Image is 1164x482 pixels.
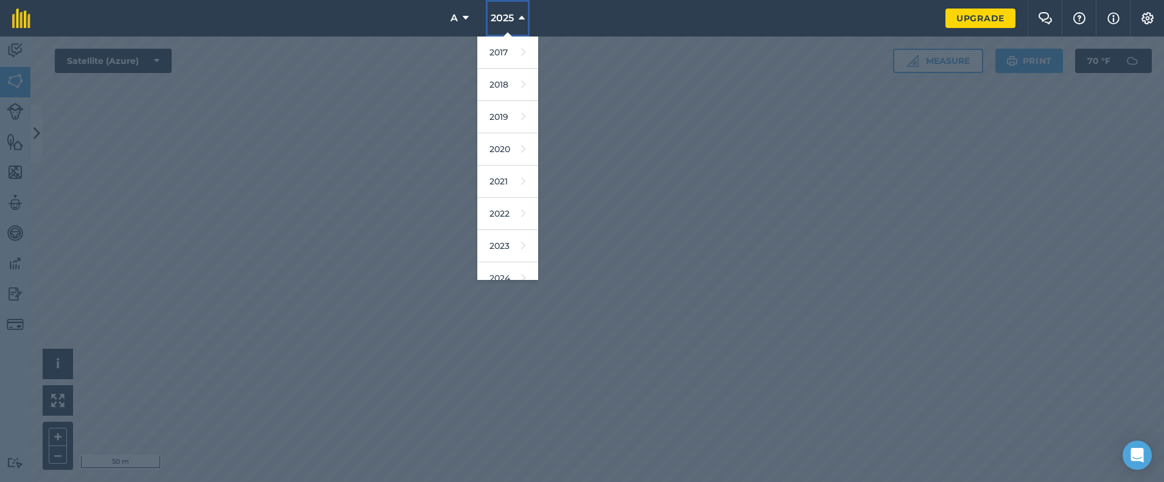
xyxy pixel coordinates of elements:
a: 2024 [477,262,538,295]
a: 2017 [477,37,538,69]
a: 2019 [477,101,538,133]
img: Two speech bubbles overlapping with the left bubble in the forefront [1038,12,1053,24]
span: A [451,11,458,26]
a: 2023 [477,230,538,262]
div: Open Intercom Messenger [1123,441,1152,470]
span: 2025 [491,11,514,26]
a: Upgrade [945,9,1015,28]
img: svg+xml;base64,PHN2ZyB4bWxucz0iaHR0cDovL3d3dy53My5vcmcvMjAwMC9zdmciIHdpZHRoPSIxNyIgaGVpZ2h0PSIxNy... [1107,11,1120,26]
img: A cog icon [1140,12,1155,24]
a: 2022 [477,198,538,230]
img: fieldmargin Logo [12,9,30,28]
a: 2018 [477,69,538,101]
img: A question mark icon [1072,12,1087,24]
a: 2021 [477,166,538,198]
a: 2020 [477,133,538,166]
